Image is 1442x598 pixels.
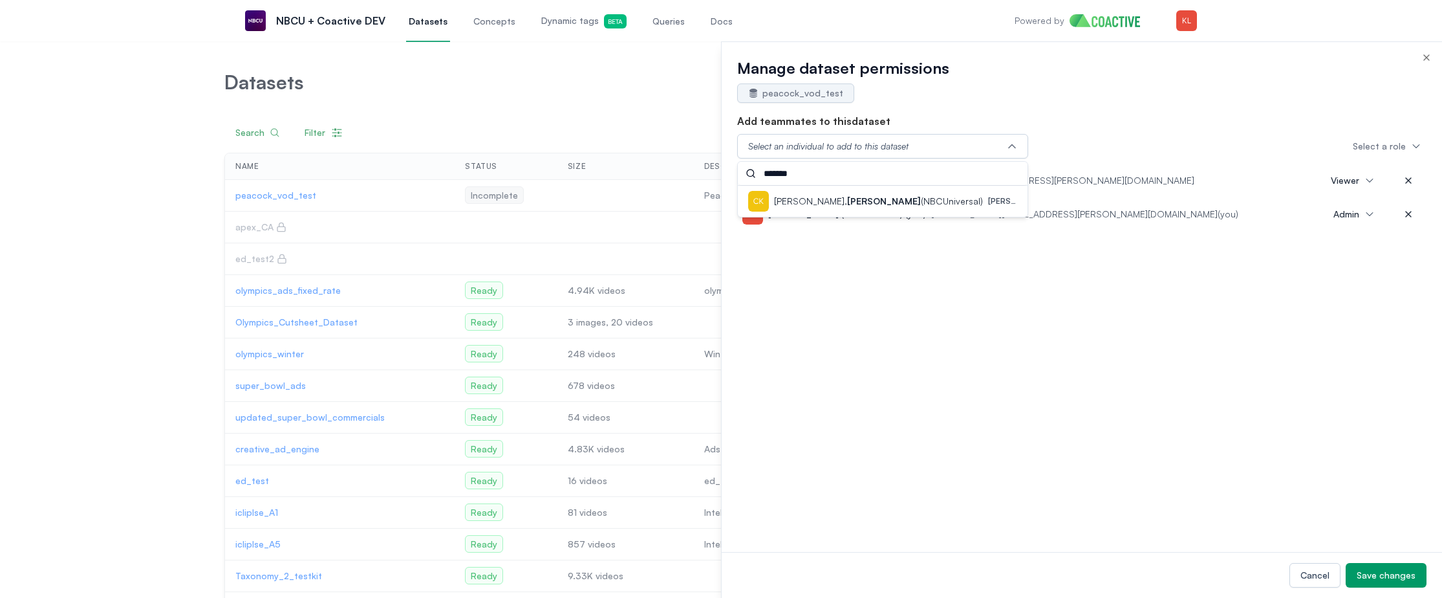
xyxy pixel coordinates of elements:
strong: [PERSON_NAME] [847,195,921,206]
span: Select a role [1353,140,1406,153]
span: Admin [1333,208,1359,221]
p: .[PERSON_NAME][EMAIL_ADDRESS][DOMAIN_NAME] [988,196,1017,206]
button: Admin [1326,203,1380,226]
div: Cancel [1300,569,1329,582]
button: Select an individual to add to this dataset [737,134,1028,159]
div: Save changes [1357,569,1415,582]
div: Select an individual to add to this dataset [748,140,909,153]
span: Viewer [1331,174,1359,187]
img: waad|NBCU|2db1d4c5-2a8f-4117-8547-302174717ac8-picture [748,191,769,212]
button: [PERSON_NAME],[PERSON_NAME](NBCUniversal) [774,195,983,208]
button: Select a role [1345,135,1426,158]
button: Viewer [1323,169,1380,192]
button: Save changes [1346,563,1426,588]
button: waad|NBCU|2db1d4c5-2a8f-4117-8547-302174717ac8-picture[PERSON_NAME],[PERSON_NAME](NBCUniversal)[P... [738,186,1028,217]
a: peacock_vod_test [737,83,854,103]
p: [PERSON_NAME][EMAIL_ADDRESS][PERSON_NAME][DOMAIN_NAME] [931,208,1238,221]
span: peacock_vod_test [762,87,843,100]
p: [PERSON_NAME], (NBCUniversal) [774,195,983,208]
h2: Manage dataset permissions [737,58,1426,78]
button: Cancel [1289,563,1340,588]
strong: [PERSON_NAME] [988,196,1052,206]
span: (you) [1218,208,1238,219]
p: [PERSON_NAME][EMAIL_ADDRESS][PERSON_NAME][DOMAIN_NAME] [908,174,1194,187]
h3: Add teammates to this dataset [737,113,1426,129]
